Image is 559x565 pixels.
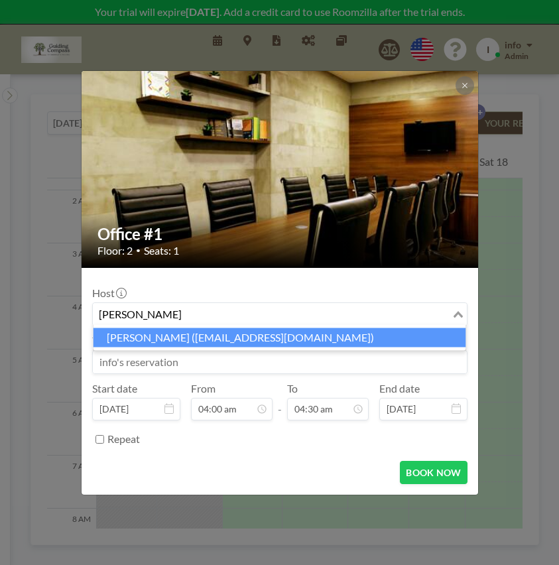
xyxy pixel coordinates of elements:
input: info's reservation [93,351,467,373]
label: End date [379,382,420,395]
label: From [191,382,216,395]
label: Repeat [107,432,140,446]
label: To [287,382,298,395]
button: BOOK NOW [400,461,467,484]
span: Floor: 2 [97,244,133,257]
input: Search for option [94,306,450,323]
h2: Office #1 [97,224,464,244]
label: Title [92,334,123,347]
img: 537.jpg [82,36,479,302]
label: Start date [92,382,137,395]
span: • [136,245,141,255]
span: - [278,387,282,416]
li: [PERSON_NAME] ([EMAIL_ADDRESS][DOMAIN_NAME]) [93,328,466,347]
label: Host [92,286,125,300]
span: Seats: 1 [144,244,179,257]
div: Search for option [93,303,467,326]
